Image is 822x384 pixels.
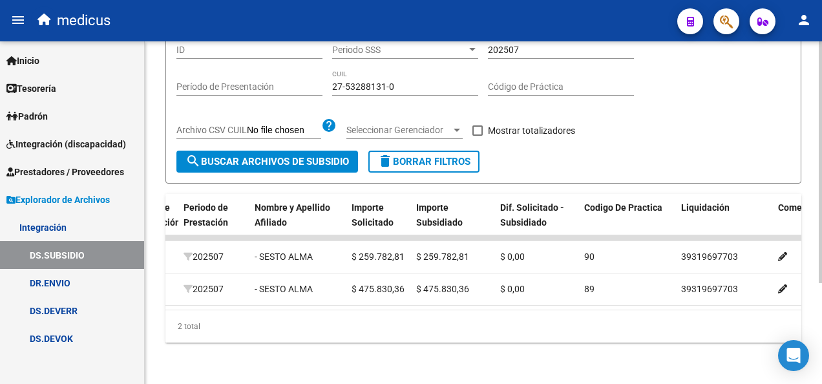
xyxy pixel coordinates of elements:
span: $ 259.782,81 [416,251,469,262]
button: Buscar Archivos de Subsidio [176,151,358,173]
span: Inicio [6,54,39,68]
span: 90 [584,251,595,262]
mat-icon: menu [10,12,26,28]
datatable-header-cell: Periodo de Prestación [178,194,249,251]
datatable-header-cell: Importe Subsidiado [411,194,495,251]
span: $ 0,00 [500,251,525,262]
span: Prestadores / Proveedores [6,165,124,179]
span: $ 475.830,36 [416,284,469,294]
div: 2 total [165,310,801,343]
span: $ 0,00 [500,284,525,294]
span: 89 [584,284,595,294]
span: - SESTO ALMA [255,284,313,294]
span: Integración (discapacidad) [6,137,126,151]
span: Borrar Filtros [377,156,470,167]
span: Periodo SSS [332,45,467,56]
span: $ 259.782,81 [352,251,405,262]
span: Mostrar totalizadores [488,123,575,138]
span: Seleccionar Gerenciador [346,125,451,136]
span: Explorador de Archivos [6,193,110,207]
datatable-header-cell: Dif. Solicitado - Subsidiado [495,194,579,251]
mat-icon: help [321,118,337,133]
span: Nombre y Apellido Afiliado [255,202,330,228]
mat-icon: person [796,12,812,28]
datatable-header-cell: Liquidación [676,194,773,251]
span: 39319697703 [681,284,738,294]
span: 39319697703 [681,251,738,262]
span: Buscar Archivos de Subsidio [185,156,349,167]
input: Archivo CSV CUIL [247,125,321,136]
datatable-header-cell: Importe Solicitado [346,194,411,251]
span: Importe Solicitado [352,202,394,228]
span: Dif. Solicitado - Subsidiado [500,202,564,228]
span: Tesorería [6,81,56,96]
mat-icon: delete [377,153,393,169]
span: Periodo de Prestación [184,202,228,228]
datatable-header-cell: Codigo De Practica [579,194,676,251]
div: Open Intercom Messenger [778,340,809,371]
span: Liquidación [681,202,730,213]
span: Codigo De Practica [584,202,662,213]
span: Importe Subsidiado [416,202,463,228]
div: 202507 [184,282,244,297]
div: 202507 [184,250,244,264]
span: medicus [57,6,111,35]
mat-icon: search [185,153,201,169]
button: Borrar Filtros [368,151,479,173]
datatable-header-cell: Nombre y Apellido Afiliado [249,194,346,251]
span: $ 475.830,36 [352,284,405,294]
span: - SESTO ALMA [255,251,313,262]
span: Archivo CSV CUIL [176,125,247,135]
span: Padrón [6,109,48,123]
